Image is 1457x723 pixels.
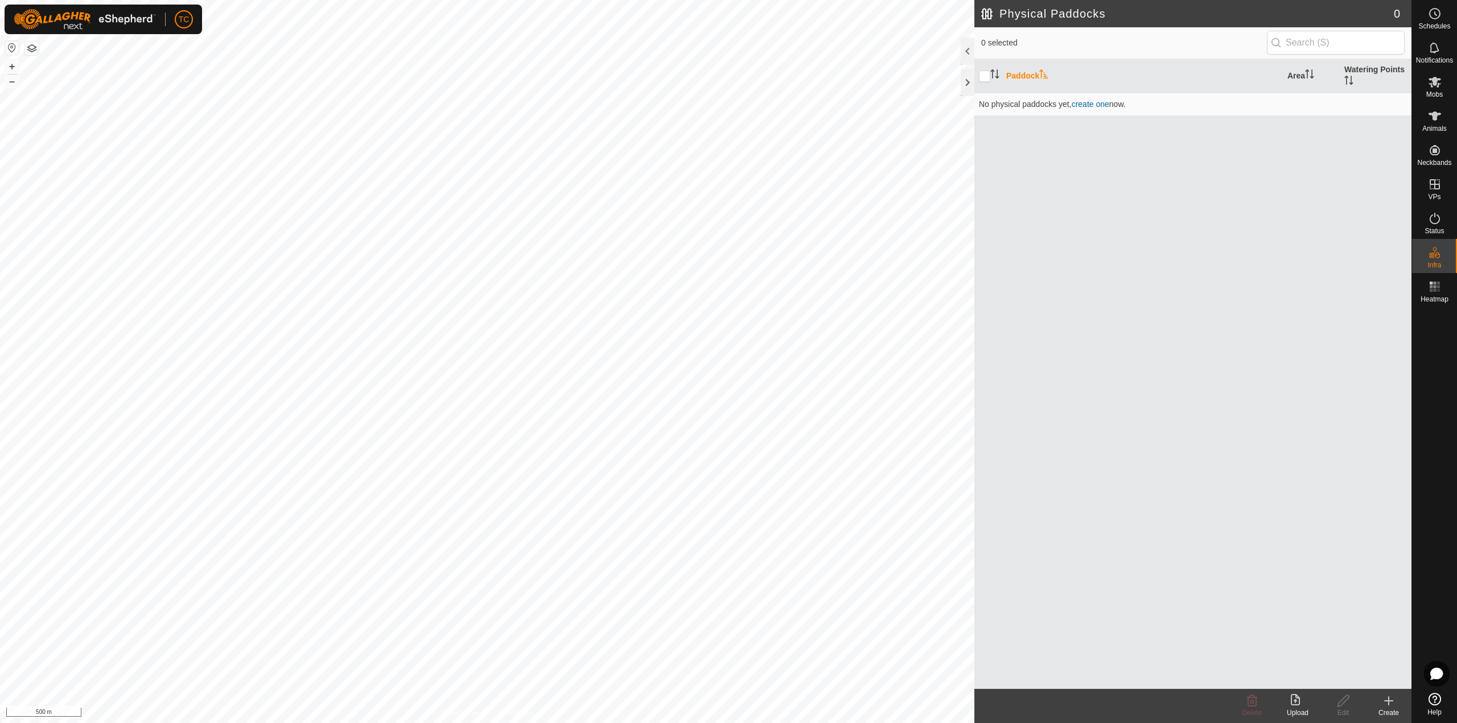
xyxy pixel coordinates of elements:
[1039,71,1048,80] p-sorticon: Activate to sort
[1267,31,1405,55] input: Search (S)
[1426,91,1443,98] span: Mobs
[1072,100,1109,109] span: create one
[499,708,532,718] a: Contact Us
[1283,59,1340,93] th: Area
[5,60,19,73] button: +
[179,14,190,26] span: TC
[1418,23,1450,30] span: Schedules
[1412,688,1457,720] a: Help
[1340,59,1411,93] th: Watering Points
[1421,296,1448,303] span: Heatmap
[1417,159,1451,166] span: Neckbands
[25,42,39,55] button: Map Layers
[1275,708,1320,718] div: Upload
[5,41,19,55] button: Reset Map
[1320,708,1366,718] div: Edit
[1305,71,1314,80] p-sorticon: Activate to sort
[1242,709,1262,717] span: Delete
[981,7,1394,20] h2: Physical Paddocks
[981,37,1267,49] span: 0 selected
[990,71,999,80] p-sorticon: Activate to sort
[1394,5,1400,22] span: 0
[1069,100,1126,109] span: , now.
[1002,59,1283,93] th: Paddock
[5,75,19,88] button: –
[1366,708,1411,718] div: Create
[1425,228,1444,234] span: Status
[14,9,156,30] img: Gallagher Logo
[1344,77,1353,86] p-sorticon: Activate to sort
[1416,57,1453,64] span: Notifications
[442,708,485,718] a: Privacy Policy
[1427,262,1441,268] span: Infra
[1427,709,1442,716] span: Help
[974,93,1411,115] td: No physical paddocks yet
[1428,193,1440,200] span: VPs
[1422,125,1447,132] span: Animals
